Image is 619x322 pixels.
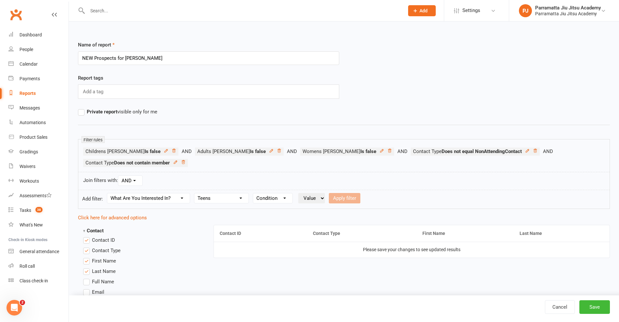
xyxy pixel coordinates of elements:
[197,148,266,154] span: Adults [PERSON_NAME]
[92,267,116,274] span: Last Name
[8,6,24,23] a: Clubworx
[417,225,513,242] th: First Name
[579,300,610,314] button: Save
[82,87,105,96] input: Add a tag
[78,215,147,221] a: Click here for advanced options
[92,257,116,264] span: First Name
[85,160,170,166] span: Contact Type
[535,11,601,17] div: Parramatta Jiu Jitsu Academy
[214,242,610,257] td: Please save your changes to see updated results
[8,218,69,232] a: What's New
[83,228,104,234] strong: Contact
[78,74,103,82] label: Report tags
[545,300,575,314] a: Cancel
[360,148,376,154] strong: Is false
[87,108,157,115] span: visible only for me
[19,91,36,96] div: Reports
[419,8,428,13] span: Add
[92,288,104,295] span: Email
[250,148,266,154] strong: Is false
[78,172,610,190] div: Join filters with:
[19,164,35,169] div: Waivers
[82,136,105,143] small: Filter rules
[19,278,48,283] div: Class check-in
[92,278,114,285] span: Full Name
[78,41,115,49] label: Name of report
[19,193,52,198] div: Assessments
[19,61,38,67] div: Calendar
[19,105,40,110] div: Messages
[8,188,69,203] a: Assessments
[19,120,46,125] div: Automations
[19,222,43,227] div: What's New
[145,148,161,154] strong: Is false
[8,57,69,71] a: Calendar
[92,236,115,243] span: Contact ID
[78,190,610,209] form: Add filter:
[114,160,170,166] strong: Does not contain member
[8,86,69,101] a: Reports
[413,148,522,154] span: Contact Type
[214,225,307,242] th: Contact ID
[8,203,69,218] a: Tasks 38
[6,300,22,316] iframe: Intercom live chat
[8,101,69,115] a: Messages
[8,115,69,130] a: Automations
[19,208,31,213] div: Tasks
[442,148,522,154] strong: Does not equal NonAttendingContact
[8,244,69,259] a: General attendance kiosk mode
[8,274,69,288] a: Class kiosk mode
[20,300,25,305] span: 2
[519,4,532,17] div: PJ
[307,225,417,242] th: Contact Type
[8,145,69,159] a: Gradings
[35,207,43,213] span: 38
[19,76,40,81] div: Payments
[8,130,69,145] a: Product Sales
[408,5,436,16] button: Add
[19,249,59,254] div: General attendance
[8,42,69,57] a: People
[303,148,376,154] span: Womens [PERSON_NAME]
[462,3,480,18] span: Settings
[19,264,35,269] div: Roll call
[19,178,39,184] div: Workouts
[19,135,47,140] div: Product Sales
[19,47,33,52] div: People
[87,109,117,115] strong: Private report
[8,159,69,174] a: Waivers
[8,174,69,188] a: Workouts
[8,259,69,274] a: Roll call
[19,32,42,37] div: Dashboard
[8,28,69,42] a: Dashboard
[85,6,400,15] input: Search...
[535,5,601,11] div: Parramatta Jiu Jitsu Academy
[92,247,121,253] span: Contact Type
[514,225,610,242] th: Last Name
[19,149,38,154] div: Gradings
[8,71,69,86] a: Payments
[85,148,161,154] span: Childrens [PERSON_NAME]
